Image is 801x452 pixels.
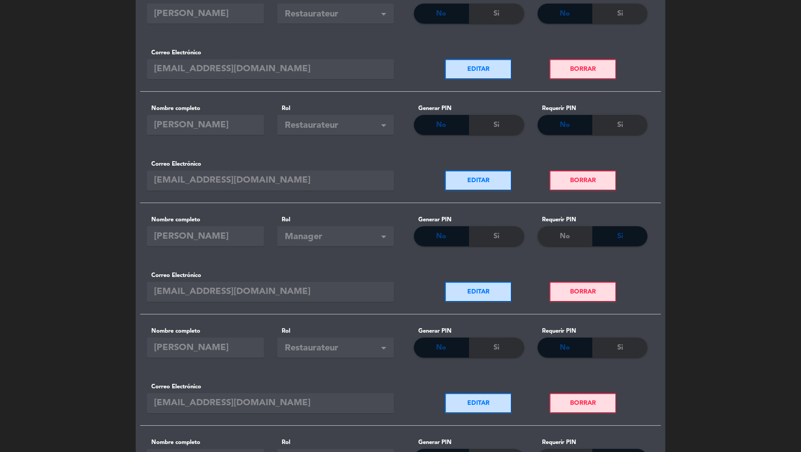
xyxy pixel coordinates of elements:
[147,115,264,135] input: Nombre completo
[147,393,394,413] input: Correo Electrónico
[494,342,499,354] span: Si
[414,438,524,447] div: Generar PIN
[285,230,390,244] span: Manager
[147,338,264,358] input: Nombre completo
[147,171,394,191] input: Correo Electrónico
[147,271,394,280] label: Correo Electrónico
[560,119,570,131] span: No
[436,342,446,354] span: No
[147,104,264,113] label: Nombre completo
[436,231,446,242] span: No
[147,48,394,57] label: Correo Electrónico
[285,7,390,22] span: Restaurateur
[414,326,524,336] div: Generar PIN
[445,282,512,302] button: EDITAR
[550,59,616,79] button: BORRAR
[277,104,394,113] label: Rol
[414,104,524,113] div: Generar PIN
[147,4,264,24] input: Nombre completo
[277,215,394,224] label: Rol
[550,282,616,302] button: BORRAR
[560,8,570,20] span: No
[494,231,499,242] span: Si
[277,438,394,447] label: Rol
[550,171,616,191] button: BORRAR
[147,326,264,336] label: Nombre completo
[617,231,623,242] span: Si
[538,326,648,336] div: Requerir PIN
[445,393,512,413] button: EDITAR
[494,8,499,20] span: Si
[147,226,264,246] input: Nombre completo
[147,438,264,447] label: Nombre completo
[445,171,512,191] button: EDITAR
[147,59,394,79] input: Correo Electrónico
[147,159,394,169] label: Correo Electrónico
[147,382,394,391] label: Correo Electrónico
[445,59,512,79] button: EDITAR
[147,282,394,302] input: Correo Electrónico
[617,342,623,354] span: Si
[147,215,264,224] label: Nombre completo
[285,341,390,356] span: Restaurateur
[617,119,623,131] span: Si
[277,326,394,336] label: Rol
[494,119,499,131] span: Si
[436,119,446,131] span: No
[414,215,524,224] div: Generar PIN
[436,8,446,20] span: No
[538,104,648,113] div: Requerir PIN
[550,393,616,413] button: BORRAR
[617,8,623,20] span: Si
[285,118,390,133] span: Restaurateur
[560,231,570,242] span: No
[538,215,648,224] div: Requerir PIN
[538,438,648,447] div: Requerir PIN
[560,342,570,354] span: No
